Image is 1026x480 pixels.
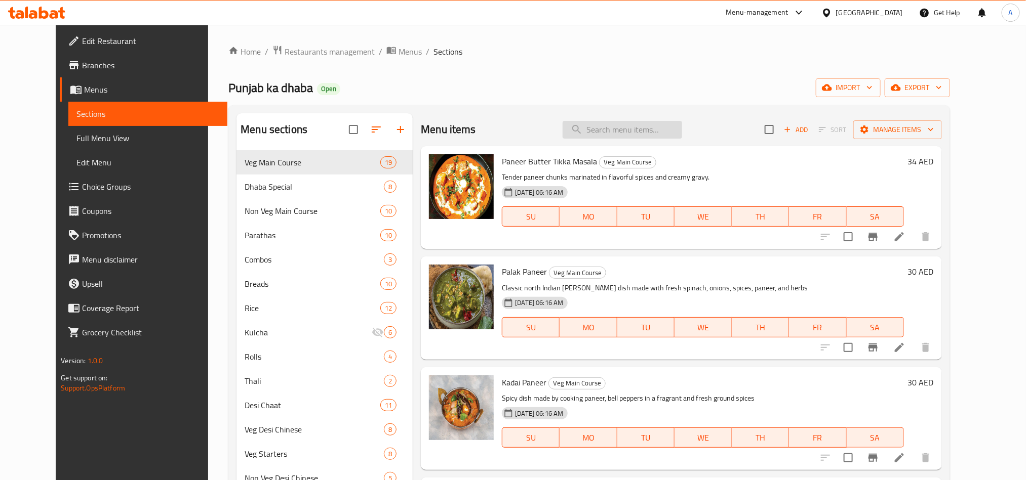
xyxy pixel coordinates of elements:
[853,120,942,139] button: Manage items
[380,156,397,168] div: items
[732,427,789,448] button: TH
[861,123,934,136] span: Manage items
[61,354,86,367] span: Version:
[726,7,788,19] div: Menu-management
[789,317,846,337] button: FR
[88,354,103,367] span: 1.0.0
[599,156,656,168] div: Veg Main Course
[617,317,675,337] button: TU
[502,264,547,279] span: Palak Paneer
[679,320,728,335] span: WE
[245,181,384,193] span: Dhaba Special
[847,206,904,227] button: SA
[236,442,413,466] div: Veg Starters8
[502,171,903,184] p: Tender paneer chunks marinated in flavorful spices and creamy gravy.
[549,377,605,389] span: Veg Main Course
[736,209,785,224] span: TH
[317,83,340,95] div: Open
[245,399,380,411] div: Desi Chaat
[506,209,556,224] span: SU
[76,132,219,144] span: Full Menu View
[60,174,227,199] a: Choice Groups
[236,150,413,174] div: Veg Main Course19
[399,46,422,58] span: Menus
[84,83,219,96] span: Menus
[384,253,397,266] div: items
[236,296,413,320] div: Rice12
[381,303,396,313] span: 12
[272,45,375,58] a: Restaurants management
[914,446,938,470] button: delete
[617,206,675,227] button: TU
[82,278,219,290] span: Upsell
[82,253,219,266] span: Menu disclaimer
[245,423,384,435] div: Veg Desi Chinese
[381,279,396,289] span: 10
[381,401,396,410] span: 11
[245,156,380,168] span: Veg Main Course
[600,156,656,168] span: Veg Main Course
[236,320,413,344] div: Kulcha6
[506,320,556,335] span: SU
[82,205,219,217] span: Coupons
[502,427,560,448] button: SU
[893,341,905,354] a: Edit menu item
[502,375,546,390] span: Kadai Paneer
[236,393,413,417] div: Desi Chaat11
[564,209,613,224] span: MO
[908,154,934,168] h6: 34 AED
[861,446,885,470] button: Branch-specific-item
[60,29,227,53] a: Edit Restaurant
[343,119,364,140] span: Select all sections
[893,81,942,94] span: export
[502,282,903,294] p: Classic north Indian [PERSON_NAME] dish made with fresh spinach, onions, spices, paneer, and herbs
[675,206,732,227] button: WE
[621,320,670,335] span: TU
[76,108,219,120] span: Sections
[245,448,384,460] span: Veg Starters
[793,430,842,445] span: FR
[60,272,227,296] a: Upsell
[560,317,617,337] button: MO
[908,375,934,389] h6: 30 AED
[429,375,494,440] img: Kadai Paneer
[245,326,372,338] span: Kulcha
[782,124,810,136] span: Add
[241,122,307,137] h2: Menu sections
[789,206,846,227] button: FR
[236,369,413,393] div: Thali2
[60,53,227,77] a: Branches
[793,320,842,335] span: FR
[789,427,846,448] button: FR
[265,46,268,58] li: /
[736,320,785,335] span: TH
[245,278,380,290] span: Breads
[851,430,900,445] span: SA
[679,430,728,445] span: WE
[511,409,567,418] span: [DATE] 06:16 AM
[380,302,397,314] div: items
[380,229,397,241] div: items
[675,317,732,337] button: WE
[82,326,219,338] span: Grocery Checklist
[421,122,476,137] h2: Menu items
[245,302,380,314] div: Rice
[621,430,670,445] span: TU
[379,46,382,58] li: /
[372,326,384,338] svg: Inactive section
[60,77,227,102] a: Menus
[228,45,950,58] nav: breadcrumb
[82,59,219,71] span: Branches
[511,298,567,308] span: [DATE] 06:16 AM
[384,181,397,193] div: items
[502,317,560,337] button: SU
[732,206,789,227] button: TH
[384,376,396,386] span: 2
[679,209,728,224] span: WE
[384,255,396,265] span: 3
[617,427,675,448] button: TU
[236,344,413,369] div: Rolls4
